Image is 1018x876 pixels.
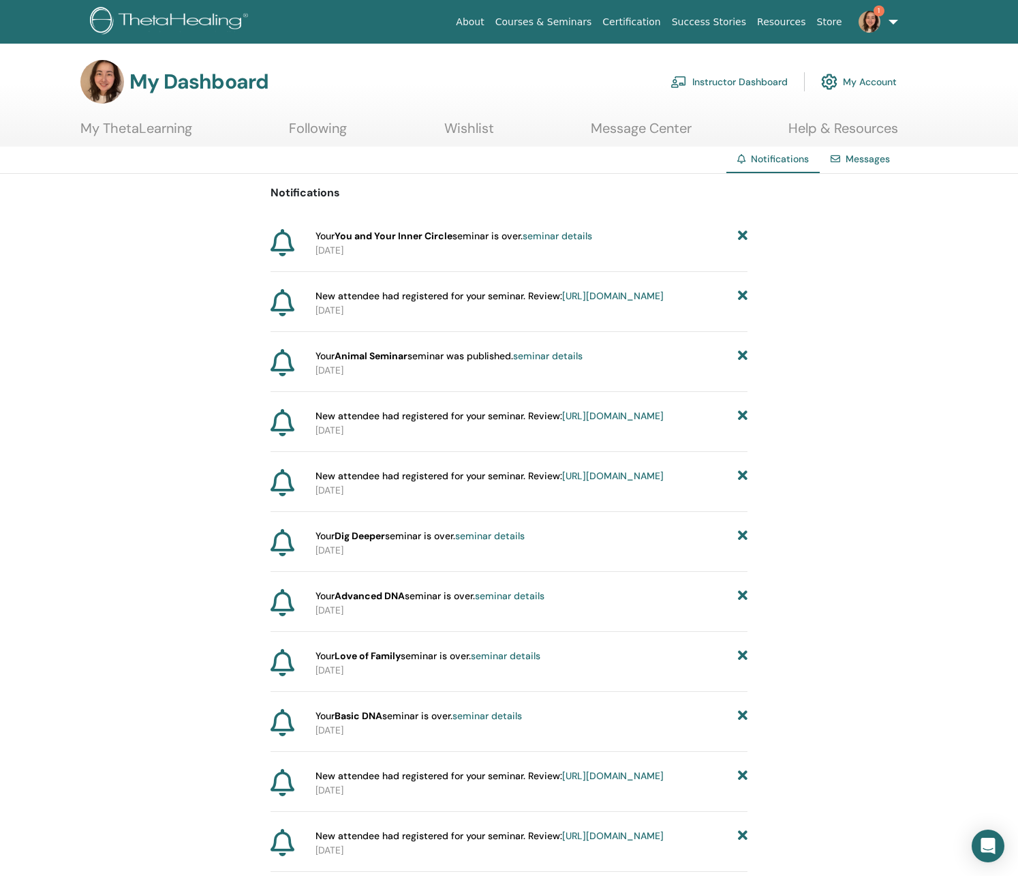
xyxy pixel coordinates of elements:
a: Following [289,120,347,147]
p: [DATE] [315,423,747,438]
p: [DATE] [315,663,747,678]
strong: You and Your Inner Circle [335,230,452,242]
span: New attendee had registered for your seminar. Review: [315,289,664,303]
h3: My Dashboard [129,70,268,94]
a: Wishlist [444,120,494,147]
a: Store [812,10,848,35]
p: [DATE] [315,603,747,618]
a: Certification [597,10,666,35]
span: New attendee had registered for your seminar. Review: [315,769,664,783]
a: Success Stories [666,10,752,35]
p: [DATE] [315,483,747,498]
span: Notifications [751,153,809,165]
a: seminar details [455,530,525,542]
strong: Love of Family [335,650,401,662]
a: seminar details [471,650,540,662]
a: Resources [752,10,812,35]
strong: Advanced DNA [335,590,405,602]
p: [DATE] [315,363,747,378]
a: [URL][DOMAIN_NAME] [562,410,664,422]
span: New attendee had registered for your seminar. Review: [315,469,664,483]
p: [DATE] [315,303,747,318]
a: [URL][DOMAIN_NAME] [562,290,664,302]
span: Your seminar was published. [315,349,583,363]
a: [URL][DOMAIN_NAME] [562,770,664,782]
img: default.jpg [80,60,124,104]
img: logo.png [90,7,253,37]
span: Your seminar is over. [315,529,525,543]
a: My ThetaLearning [80,120,192,147]
a: seminar details [513,350,583,362]
img: chalkboard-teacher.svg [670,76,687,88]
p: [DATE] [315,243,747,258]
p: Notifications [271,185,747,201]
a: My Account [821,67,897,97]
p: [DATE] [315,783,747,798]
span: New attendee had registered for your seminar. Review: [315,829,664,843]
a: seminar details [452,710,522,722]
p: [DATE] [315,843,747,858]
img: default.jpg [859,11,880,33]
span: Your seminar is over. [315,649,540,663]
span: 1 [874,5,884,16]
a: Help & Resources [788,120,898,147]
strong: Basic DNA [335,710,382,722]
span: Your seminar is over. [315,229,592,243]
a: Courses & Seminars [490,10,598,35]
img: cog.svg [821,70,837,93]
strong: Dig Deeper [335,530,385,542]
span: New attendee had registered for your seminar. Review: [315,409,664,423]
span: Your seminar is over. [315,589,544,603]
div: Open Intercom Messenger [972,830,1004,862]
strong: Animal Seminar [335,350,407,362]
a: Instructor Dashboard [670,67,788,97]
a: seminar details [523,230,592,242]
a: [URL][DOMAIN_NAME] [562,470,664,482]
a: seminar details [475,590,544,602]
p: [DATE] [315,543,747,558]
a: About [450,10,489,35]
span: Your seminar is over. [315,709,522,723]
p: [DATE] [315,723,747,738]
a: [URL][DOMAIN_NAME] [562,830,664,842]
a: Message Center [591,120,692,147]
a: Messages [846,153,890,165]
